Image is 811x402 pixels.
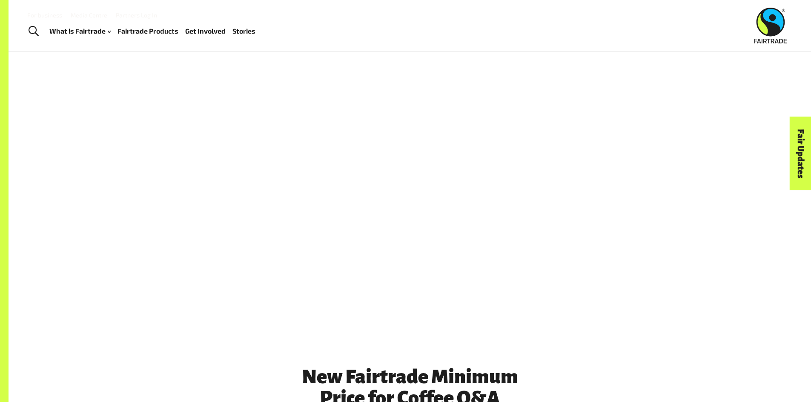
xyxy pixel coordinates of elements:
[49,25,111,37] a: What is Fairtrade
[232,25,255,37] a: Stories
[116,11,157,19] a: Partners Log In
[27,11,62,19] a: For business
[754,8,787,43] img: Fairtrade Australia New Zealand logo
[185,25,226,37] a: Get Involved
[23,21,44,42] a: Toggle Search
[117,25,178,37] a: Fairtrade Products
[71,11,107,19] a: Media Centre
